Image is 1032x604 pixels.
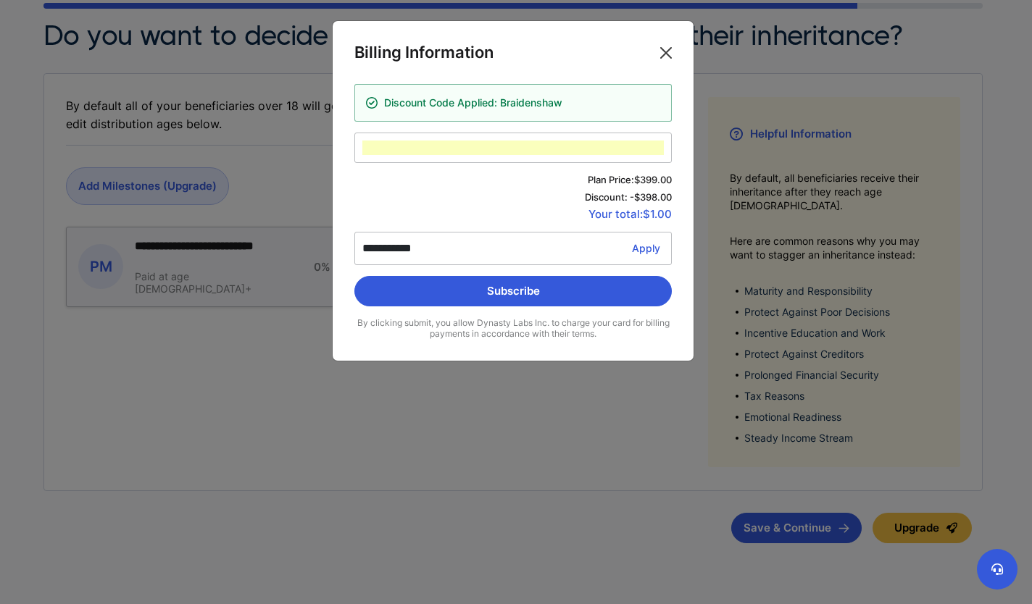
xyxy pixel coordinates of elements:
[362,140,664,154] iframe: Secure card payment input frame
[354,317,672,339] div: By clicking submit, you allow Dynasty Labs Inc. to charge your card for billing payments in accor...
[354,232,672,265] input: Apply
[354,209,672,220] span: Your total: $1.00
[354,174,672,185] span: Plan Price: $399.00
[354,191,672,203] span: Discount: - $398.00
[384,97,562,109] span: Discount Code Applied: Braidenshaw
[354,276,672,306] button: Subscribe
[654,41,678,64] button: Close
[354,43,494,62] div: Billing Information
[620,232,672,265] button: Apply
